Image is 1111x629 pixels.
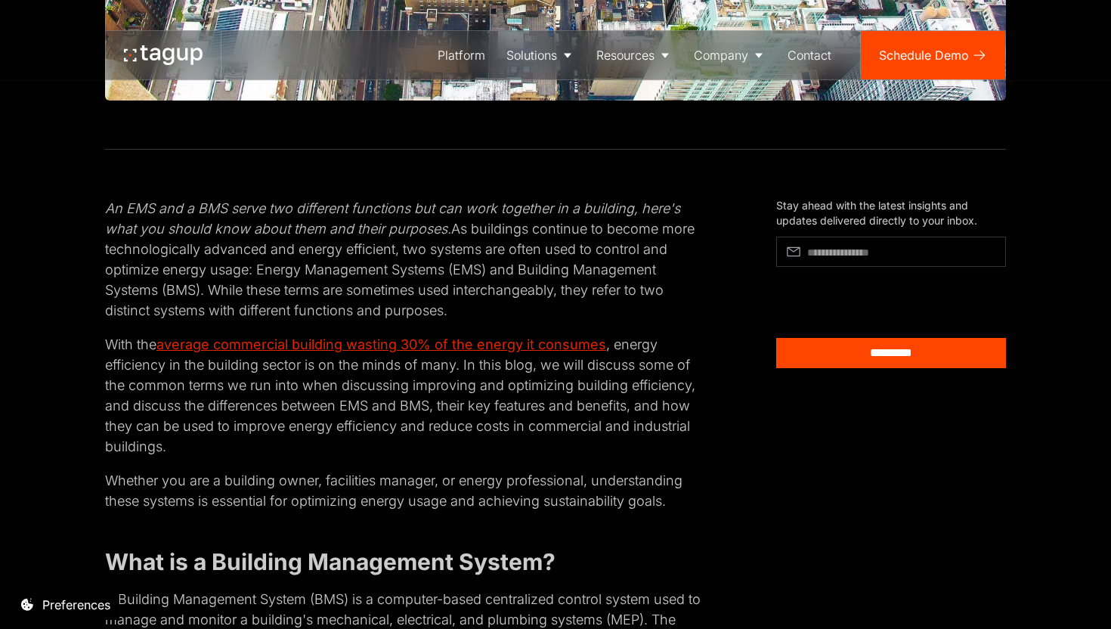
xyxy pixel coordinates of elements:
a: Company [683,31,777,79]
iframe: reCAPTCHA [776,273,937,314]
p: With the , energy efficiency in the building sector is on the minds of many. In this blog, we wil... [105,334,704,457]
div: Contact [788,46,831,64]
div: Schedule Demo [879,46,969,64]
a: Contact [777,31,842,79]
div: Solutions [506,46,557,64]
div: Preferences [42,596,110,614]
a: Platform [427,31,496,79]
form: Article Subscribe [776,237,1006,368]
div: Platform [438,46,485,64]
a: Schedule Demo [861,31,1005,79]
p: As buildings continue to become more technologically advanced and energy efficient, two systems a... [105,198,704,321]
a: average commercial building wasting 30% of the energy it consumes [156,336,606,352]
a: Resources [586,31,683,79]
div: Resources [596,46,655,64]
div: Company [694,46,748,64]
a: Solutions [496,31,586,79]
div: Stay ahead with the latest insights and updates delivered directly to your inbox. [776,198,1006,228]
em: An EMS and a BMS serve two different functions but can work together in a building, here's what y... [105,200,680,237]
strong: What is a Building Management System? [105,548,555,575]
p: Whether you are a building owner, facilities manager, or energy professional, understanding these... [105,470,704,511]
